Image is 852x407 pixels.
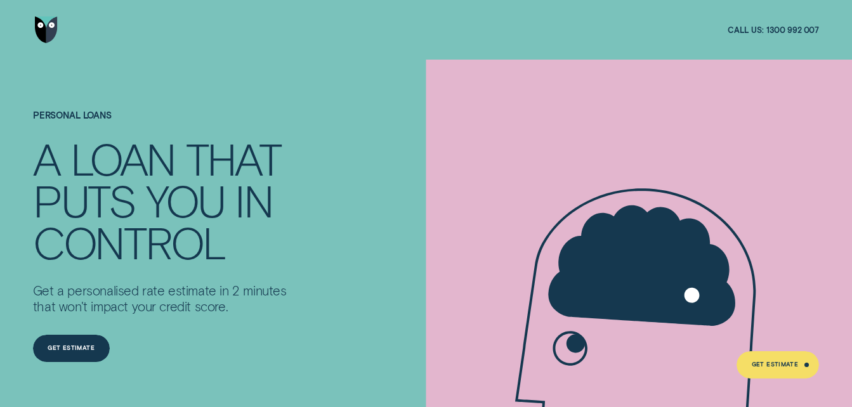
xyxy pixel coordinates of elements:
[33,138,60,179] div: A
[737,351,819,378] a: Get Estimate
[766,25,820,35] span: 1300 992 007
[33,179,135,221] div: PUTS
[33,335,110,361] a: Get Estimate
[33,138,292,262] h4: A LOAN THAT PUTS YOU IN CONTROL
[70,138,175,179] div: LOAN
[33,283,292,315] p: Get a personalised rate estimate in 2 minutes that won't impact your credit score.
[186,138,280,179] div: THAT
[728,25,819,35] a: Call us:1300 992 007
[728,25,764,35] span: Call us:
[235,179,273,221] div: IN
[33,110,292,138] h1: Personal Loans
[33,221,225,263] div: CONTROL
[35,16,57,43] img: Wisr
[146,179,224,221] div: YOU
